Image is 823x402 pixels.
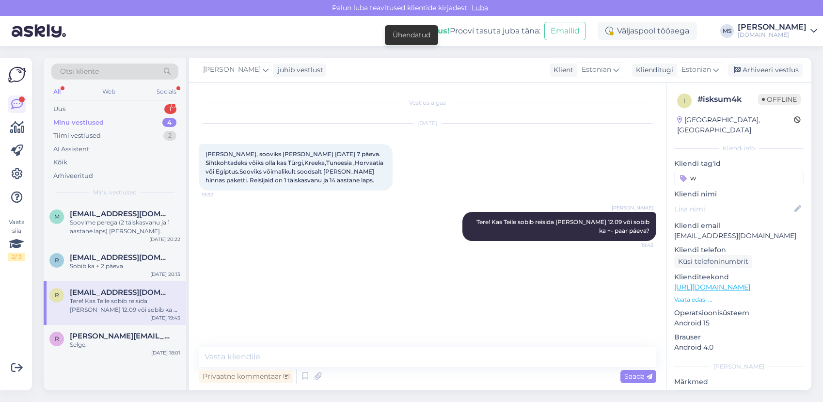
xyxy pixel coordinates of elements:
[674,377,804,387] p: Märkmed
[738,31,807,39] div: [DOMAIN_NAME]
[70,262,180,271] div: Sobib ka + 2 päeva
[683,97,685,104] span: i
[199,98,656,107] div: Vestlus algas
[674,342,804,353] p: Android 4.0
[544,22,586,40] button: Emailid
[274,65,323,75] div: juhib vestlust
[70,332,171,340] span: roland.poder@hotmail.com
[162,118,176,128] div: 4
[674,245,804,255] p: Kliendi telefon
[55,257,59,264] span: r
[674,362,804,371] div: [PERSON_NAME]
[93,188,137,197] span: Minu vestlused
[53,104,65,114] div: Uus
[469,3,491,12] span: Luba
[54,213,60,220] span: m
[582,64,611,75] span: Estonian
[53,145,89,154] div: AI Assistent
[206,150,385,184] span: [PERSON_NAME], sooviks [PERSON_NAME] [DATE] 7 päeva. Sihtkohtadeks võiks olla kas Türgi,Kreeka,Tu...
[758,94,801,105] span: Offline
[738,23,807,31] div: [PERSON_NAME]
[674,171,804,185] input: Lisa tag
[55,335,59,342] span: r
[70,209,171,218] span: mihhail.beloussov@gmail.com
[674,332,804,342] p: Brauser
[150,271,180,278] div: [DATE] 20:13
[674,221,804,231] p: Kliendi email
[203,64,261,75] span: [PERSON_NAME]
[70,288,171,297] span: raili.laiv@mail.ee
[697,94,758,105] div: # isksum4k
[150,314,180,322] div: [DATE] 19:45
[149,236,180,243] div: [DATE] 20:22
[674,189,804,199] p: Kliendi nimi
[151,349,180,356] div: [DATE] 18:01
[53,118,104,128] div: Minu vestlused
[598,22,697,40] div: Väljaspool tööaega
[674,255,752,268] div: Küsi telefoninumbrit
[617,241,653,249] span: 19:45
[738,23,817,39] a: [PERSON_NAME][DOMAIN_NAME]
[677,115,794,135] div: [GEOGRAPHIC_DATA], [GEOGRAPHIC_DATA]
[163,131,176,141] div: 2
[51,85,63,98] div: All
[550,65,573,75] div: Klient
[100,85,117,98] div: Web
[53,158,67,167] div: Kõik
[674,295,804,304] p: Vaata edasi ...
[720,24,734,38] div: MS
[674,144,804,153] div: Kliendi info
[8,65,26,84] img: Askly Logo
[202,191,238,198] span: 19:32
[53,171,93,181] div: Arhiveeritud
[476,218,651,234] span: Tere! Kas Teile sobib reisida [PERSON_NAME] 12.09 või sobib ka +- paar päeva?
[60,66,99,77] span: Otsi kliente
[674,231,804,241] p: [EMAIL_ADDRESS][DOMAIN_NAME]
[199,370,293,383] div: Privaatne kommentaar
[393,30,430,40] div: Ühendatud
[8,253,25,261] div: 2 / 3
[632,65,673,75] div: Klienditugi
[681,64,711,75] span: Estonian
[624,372,652,381] span: Saada
[674,159,804,169] p: Kliendi tag'id
[70,218,180,236] div: Soovime perega (2 täiskasvanu ja 1 aastane laps) [PERSON_NAME] nädalaks Kanaari saartele alates u...
[70,297,180,314] div: Tere! Kas Teile sobib reisida [PERSON_NAME] 12.09 või sobib ka +- paar päeva?
[70,253,171,262] span: raili.laiv@mail.ee
[70,340,180,349] div: Selge.
[674,308,804,318] p: Operatsioonisüsteem
[674,272,804,282] p: Klienditeekond
[431,25,540,37] div: Proovi tasuta juba täna:
[53,131,101,141] div: Tiimi vestlused
[164,104,176,114] div: 1
[674,283,750,291] a: [URL][DOMAIN_NAME]
[155,85,178,98] div: Socials
[55,291,59,299] span: r
[199,119,656,128] div: [DATE]
[728,64,803,77] div: Arhiveeri vestlus
[674,318,804,328] p: Android 15
[675,204,792,214] input: Lisa nimi
[8,218,25,261] div: Vaata siia
[612,204,653,211] span: [PERSON_NAME]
